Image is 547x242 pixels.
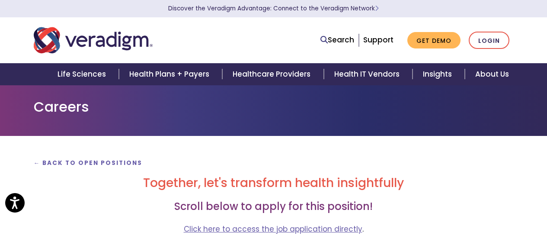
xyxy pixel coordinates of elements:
h2: Together, let's transform health insightfully [34,176,514,190]
a: Discover the Veradigm Advantage: Connect to the Veradigm NetworkLearn More [168,4,379,13]
a: Health Plans + Payers [119,63,222,85]
a: Click here to access the job application directly [184,224,362,234]
a: About Us [465,63,519,85]
a: Login [469,32,509,49]
img: Veradigm logo [34,26,153,55]
a: Search [320,34,354,46]
a: Healthcare Providers [222,63,323,85]
span: Learn More [375,4,379,13]
a: Life Sciences [47,63,119,85]
h3: Scroll below to apply for this position! [34,200,514,213]
h1: Careers [34,99,514,115]
a: Support [363,35,393,45]
a: Get Demo [407,32,461,49]
a: ← Back to Open Positions [34,159,143,167]
a: Insights [413,63,465,85]
a: Health IT Vendors [324,63,413,85]
p: . [34,223,514,235]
